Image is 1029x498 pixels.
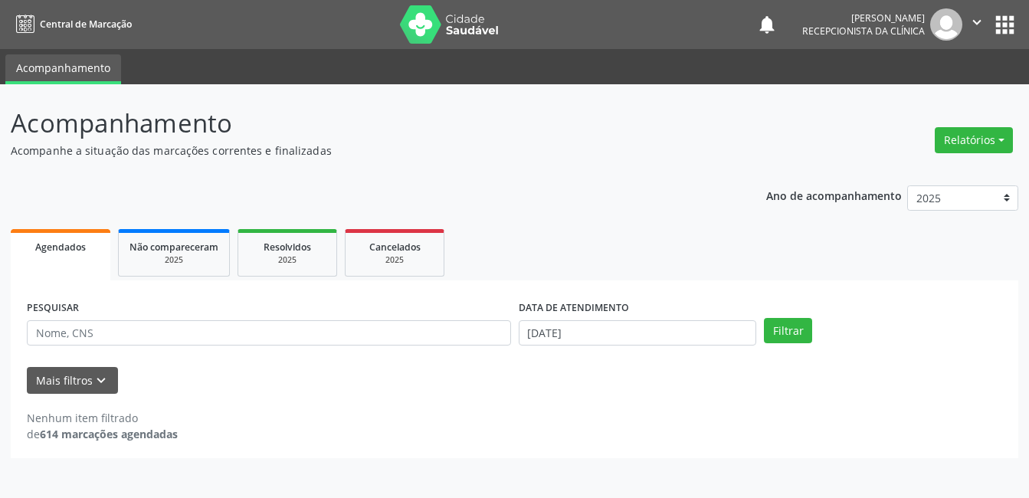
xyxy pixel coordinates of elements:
[27,367,118,394] button: Mais filtroskeyboard_arrow_down
[802,11,925,25] div: [PERSON_NAME]
[519,297,629,320] label: DATA DE ATENDIMENTO
[27,410,178,426] div: Nenhum item filtrado
[27,320,511,346] input: Nome, CNS
[40,18,132,31] span: Central de Marcação
[930,8,962,41] img: img
[40,427,178,441] strong: 614 marcações agendadas
[356,254,433,266] div: 2025
[11,143,716,159] p: Acompanhe a situação das marcações correntes e finalizadas
[764,318,812,344] button: Filtrar
[802,25,925,38] span: Recepcionista da clínica
[27,426,178,442] div: de
[5,54,121,84] a: Acompanhamento
[27,297,79,320] label: PESQUISAR
[129,254,218,266] div: 2025
[11,104,716,143] p: Acompanhamento
[519,320,757,346] input: Selecione um intervalo
[935,127,1013,153] button: Relatórios
[129,241,218,254] span: Não compareceram
[991,11,1018,38] button: apps
[249,254,326,266] div: 2025
[766,185,902,205] p: Ano de acompanhamento
[756,14,778,35] button: notifications
[264,241,311,254] span: Resolvidos
[35,241,86,254] span: Agendados
[369,241,421,254] span: Cancelados
[968,14,985,31] i: 
[11,11,132,37] a: Central de Marcação
[93,372,110,389] i: keyboard_arrow_down
[962,8,991,41] button: 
